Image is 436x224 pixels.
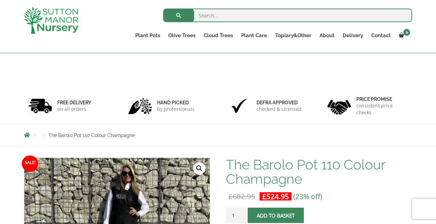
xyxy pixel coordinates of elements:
a: Plant Pots [131,31,164,40]
h6: Price promise [356,96,408,102]
a: Cloud Trees [200,31,237,40]
a: Contact [367,31,395,40]
p: checked & Licensed [256,106,301,113]
a: 0 [395,31,412,40]
img: 4.jpg [327,95,351,116]
span: 0 [403,29,410,36]
img: 1.jpg [28,97,52,115]
a: Olive Trees [164,31,200,40]
input: Search... [163,9,412,22]
span: £ [229,192,233,201]
span: Sale! [22,155,38,172]
h6: FREE DELIVERY [57,100,91,106]
img: logo [24,7,78,34]
img: 2.jpg [128,97,152,115]
a: About [315,31,339,40]
nav: Breadcrumbs [24,132,412,138]
button: Add to basket [248,208,304,223]
bdi: 682.95 [229,192,255,201]
p: by professionals [157,106,194,113]
a: Plant Care [237,31,271,40]
p: consistent price checks [356,102,408,116]
h6: hand picked [157,100,194,106]
h1: The Barolo Pot 110 Colour Champagne [226,158,412,186]
h6: Defra approved [256,100,301,106]
span: The Barolo Pot 110 Colour Champagne [48,133,135,138]
a: Topiary&Other [271,31,315,40]
span: (23% off) [293,192,322,201]
img: 3.jpg [228,97,251,115]
span: £ [262,192,266,201]
bdi: 524.95 [262,192,289,201]
a: Delivery [339,31,367,40]
input: Product quantity [226,208,246,223]
p: on all orders [57,106,91,113]
a: View full-screen image gallery [193,162,205,175]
